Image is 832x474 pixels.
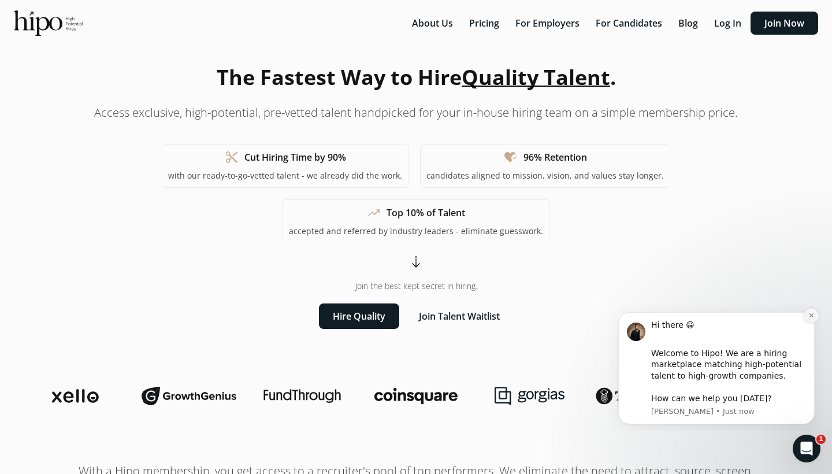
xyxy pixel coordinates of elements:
button: Join Now [751,12,818,35]
a: Pricing [462,17,508,29]
button: For Candidates [589,12,669,35]
button: About Us [405,12,460,35]
img: Profile image for Adam [26,18,44,37]
div: Hi there 😀 ​ [50,16,205,38]
img: touchbistro-logo [596,387,691,405]
span: Quality Talent [462,63,610,91]
a: For Employers [508,17,589,29]
img: coinsquare-logo [374,388,458,404]
span: arrow_cool_down [409,255,423,269]
h1: Cut Hiring Time by 90% [244,150,346,164]
iframe: Intercom notifications message [601,304,832,431]
p: Message from Adam, sent Just now [50,102,205,113]
img: fundthrough-logo [263,389,341,403]
h1: The Fastest Way to Hire . [217,62,616,93]
button: For Employers [508,12,586,35]
button: Pricing [462,12,506,35]
p: with our ready-to-go-vetted talent - we already did the work. [168,170,402,182]
span: heart_check [504,150,518,164]
button: Hire Quality [319,303,399,329]
iframe: Intercom live chat [793,435,820,462]
img: official-logo [14,10,83,36]
a: About Us [405,17,462,29]
p: Access exclusive, high-potential, pre-vetted talent handpicked for your in-house hiring team on a... [94,105,738,121]
a: For Candidates [589,17,671,29]
a: Blog [671,17,707,29]
button: Blog [671,12,705,35]
span: trending_up [367,206,381,220]
h1: 96% Retention [523,150,587,164]
p: candidates aligned to mission, vision, and values stay longer. [426,170,664,182]
div: Welcome to Hipo! We are a hiring marketplace matching high-potential talent to high-growth compan... [50,44,205,101]
h1: Top 10% of Talent [387,206,465,220]
a: Join Now [751,17,818,29]
span: 1 [816,435,826,444]
img: xello-logo [52,389,99,403]
span: Join the best kept secret in hiring. [355,280,477,292]
img: growthgenius-logo [142,384,237,408]
p: accepted and referred by industry leaders - eliminate guesswork. [289,225,543,237]
a: Log In [707,17,751,29]
button: Log In [707,12,748,35]
button: Join Talent Waitlist [405,303,514,329]
span: content_cut [225,150,239,164]
button: Dismiss notification [203,4,218,19]
div: Message content [50,16,205,101]
img: gorgias-logo [495,387,564,405]
div: message notification from Adam, Just now. Hi there 😀 ​ Welcome to Hipo! We are a hiring marketpla... [17,8,214,120]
